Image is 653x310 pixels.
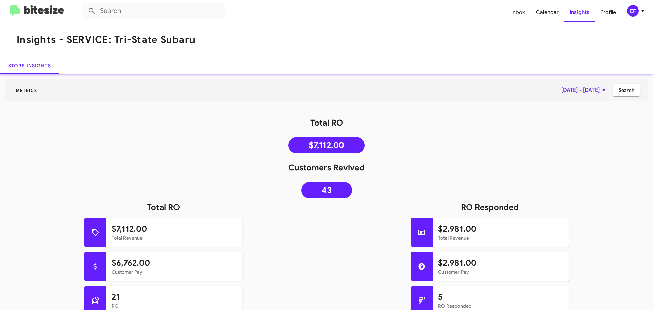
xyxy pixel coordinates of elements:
[531,2,564,22] a: Calendar
[11,88,43,93] span: Metrics
[438,303,564,309] mat-card-subtitle: RO Responded
[619,84,634,96] span: Search
[506,2,531,22] a: Inbox
[627,5,639,17] div: EF
[438,234,564,241] mat-card-subtitle: Total Revenue
[556,84,613,96] button: [DATE] - [DATE]
[82,3,225,19] input: Search
[326,202,653,213] h1: RO Responded
[309,142,344,149] span: $7,112.00
[112,224,237,234] h1: $7,112.00
[112,303,237,309] mat-card-subtitle: RO
[561,84,608,96] span: [DATE] - [DATE]
[112,268,237,275] mat-card-subtitle: Customer Pay
[438,268,564,275] mat-card-subtitle: Customer Pay
[621,5,646,17] button: EF
[17,34,196,45] h1: Insights - SERVICE: Tri-State Subaru
[438,292,564,303] h1: 5
[438,224,564,234] h1: $2,981.00
[112,234,237,241] mat-card-subtitle: Total Revenue
[322,187,332,194] span: 43
[112,292,237,303] h1: 21
[564,2,595,22] a: Insights
[595,2,621,22] a: Profile
[112,258,237,268] h1: $6,762.00
[613,84,640,96] button: Search
[438,258,564,268] h1: $2,981.00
